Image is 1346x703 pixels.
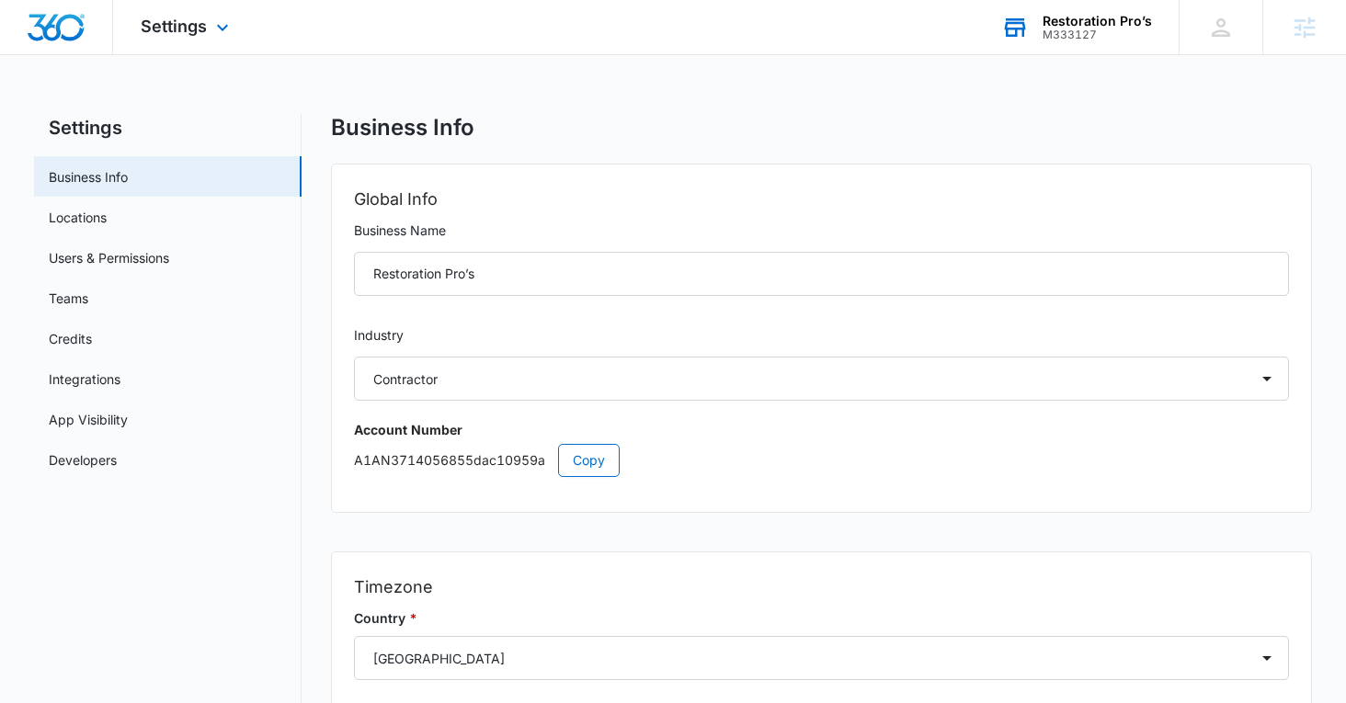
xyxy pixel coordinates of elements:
h2: Global Info [354,187,1290,212]
a: Integrations [49,369,120,389]
img: logo_orange.svg [29,29,44,44]
div: Domain Overview [70,108,165,120]
div: v 4.0.25 [51,29,90,44]
span: Settings [141,17,207,36]
h2: Settings [34,114,302,142]
img: website_grey.svg [29,48,44,62]
div: account name [1043,14,1152,28]
div: account id [1043,28,1152,41]
a: Credits [49,329,92,348]
div: Keywords by Traffic [203,108,310,120]
label: Business Name [354,221,1290,241]
p: A1AN3714056855dac10959a [354,444,1290,477]
img: tab_domain_overview_orange.svg [50,107,64,121]
span: Copy [573,450,605,471]
a: Developers [49,450,117,470]
a: App Visibility [49,410,128,429]
div: Domain: [DOMAIN_NAME] [48,48,202,62]
a: Locations [49,208,107,227]
button: Copy [558,444,620,477]
h2: Timezone [354,574,1290,600]
strong: Account Number [354,422,462,437]
img: tab_keywords_by_traffic_grey.svg [183,107,198,121]
a: Teams [49,289,88,308]
a: Users & Permissions [49,248,169,267]
a: Business Info [49,167,128,187]
label: Industry [354,325,1290,346]
h1: Business Info [331,114,474,142]
label: Country [354,608,1290,629]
